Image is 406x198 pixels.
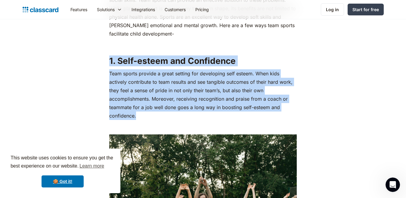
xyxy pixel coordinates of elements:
a: Pricing [191,3,214,16]
a: home [23,5,58,14]
iframe: Intercom live chat [386,178,400,192]
p: ‍ [109,123,297,131]
div: Solutions [97,6,115,13]
h2: 1. Self-esteem and Confidence [109,55,297,66]
a: learn more about cookies [79,162,105,171]
div: Log in [326,6,339,13]
a: Integrations [127,3,160,16]
div: Solutions [92,3,127,16]
a: Log in [321,3,344,16]
div: Start for free [352,6,379,13]
a: Customers [160,3,191,16]
span: This website uses cookies to ensure you get the best experience on our website. [11,154,115,171]
a: dismiss cookie message [42,175,84,187]
a: Start for free [348,4,384,15]
div: cookieconsent [5,149,120,193]
a: Features [66,3,92,16]
p: ‍ [109,41,297,49]
p: Team sports provide a great setting for developing self esteem. When kids actively contribute to ... [109,69,297,120]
